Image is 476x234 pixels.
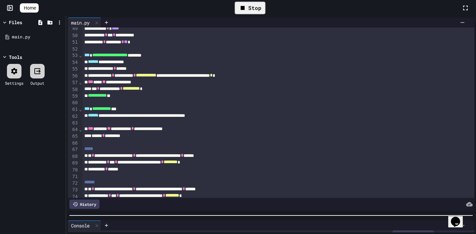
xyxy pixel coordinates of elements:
div: Output [30,80,44,86]
div: 52 [68,46,79,53]
div: 74 [68,194,79,200]
div: 67 [68,146,79,153]
div: Console [68,222,93,229]
span: Fold line [79,127,82,132]
div: 50 [68,32,79,39]
div: Stop [235,2,265,14]
div: History [69,200,99,209]
div: 58 [68,86,79,93]
div: 54 [68,59,79,66]
div: Console [68,220,101,230]
div: 51 [68,39,79,46]
div: 60 [68,100,79,106]
iframe: chat widget [448,208,469,227]
div: 72 [68,180,79,187]
div: 53 [68,52,79,59]
div: Settings [5,80,23,86]
div: 71 [68,173,79,180]
div: 65 [68,133,79,140]
div: 62 [68,113,79,120]
div: 69 [68,160,79,166]
span: Fold line [79,53,82,58]
div: main.py [68,18,101,27]
div: 61 [68,106,79,113]
div: 57 [68,79,79,86]
span: Home [24,5,36,11]
div: 49 [68,25,79,32]
div: 55 [68,66,79,72]
a: Home [20,3,39,13]
div: 63 [68,120,79,126]
div: 70 [68,167,79,173]
div: 68 [68,153,79,160]
span: Fold line [79,107,82,112]
div: Tools [9,54,22,61]
span: Fold line [79,80,82,85]
div: main.py [12,34,63,40]
div: Files [9,19,22,26]
div: 64 [68,126,79,133]
div: main.py [68,19,93,26]
div: 73 [68,187,79,193]
div: 56 [68,73,79,79]
div: 59 [68,93,79,100]
div: 66 [68,140,79,147]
